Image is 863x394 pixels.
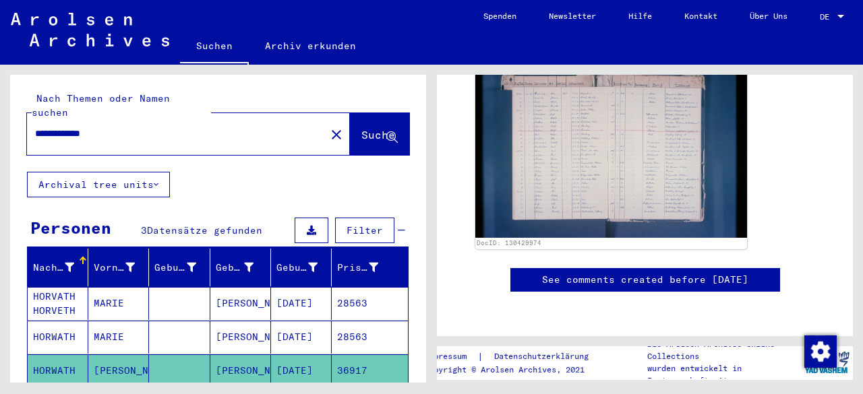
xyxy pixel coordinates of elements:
img: 001.jpg [475,57,747,238]
span: Filter [347,224,383,236]
a: Suchen [180,30,249,65]
span: Suche [361,128,395,141]
button: Suche [350,113,409,155]
mat-cell: 28563 [332,321,408,354]
span: 3 [141,224,147,236]
div: Geburtsname [154,257,212,278]
mat-cell: [PERSON_NAME] [210,354,271,387]
div: Personen [30,216,111,240]
div: Prisoner # [337,257,395,278]
button: Filter [335,218,394,243]
div: | [424,350,605,364]
mat-header-cell: Nachname [28,249,88,286]
img: yv_logo.png [802,346,852,379]
img: Zustimmung ändern [804,335,837,368]
mat-cell: 36917 [332,354,408,387]
mat-cell: 28563 [332,287,408,320]
div: Vorname [94,257,152,278]
mat-icon: close [328,127,345,143]
mat-label: Nach Themen oder Namen suchen [32,92,170,119]
mat-cell: HORWATH [28,354,88,387]
mat-cell: [PERSON_NAME] [210,321,271,354]
mat-header-cell: Prisoner # [332,249,408,286]
div: Nachname [33,261,74,275]
a: See comments created before [DATE] [542,273,748,287]
a: Datenschutzerklärung [483,350,605,364]
div: Geburtsdatum [276,257,334,278]
button: Clear [323,121,350,147]
span: Datensätze gefunden [147,224,262,236]
div: Geburt‏ [216,261,254,275]
button: Archival tree units [27,172,170,197]
div: Zustimmung ändern [804,335,836,367]
p: wurden entwickelt in Partnerschaft mit [647,362,801,387]
a: Impressum [424,350,477,364]
mat-cell: [PERSON_NAME] [88,354,149,387]
mat-cell: [DATE] [271,354,332,387]
span: DE [820,12,835,22]
mat-cell: MARIE [88,321,149,354]
img: Arolsen_neg.svg [11,13,169,46]
div: Prisoner # [337,261,378,275]
a: Archiv erkunden [249,30,372,62]
mat-header-cell: Geburt‏ [210,249,271,286]
div: Nachname [33,257,91,278]
div: Geburtsdatum [276,261,318,275]
p: Copyright © Arolsen Archives, 2021 [424,364,605,376]
mat-cell: MARIE [88,287,149,320]
mat-cell: [DATE] [271,287,332,320]
mat-cell: [DATE] [271,321,332,354]
mat-cell: HORVATH HORVETH [28,287,88,320]
mat-header-cell: Vorname [88,249,149,286]
div: Vorname [94,261,135,275]
p: Die Arolsen Archives Online-Collections [647,338,801,362]
mat-header-cell: Geburtsname [149,249,210,286]
mat-cell: HORWATH [28,321,88,354]
div: Geburtsname [154,261,196,275]
mat-header-cell: Geburtsdatum [271,249,332,286]
mat-cell: [PERSON_NAME] [210,287,271,320]
div: Geburt‏ [216,257,270,278]
a: DocID: 130429974 [477,239,541,247]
